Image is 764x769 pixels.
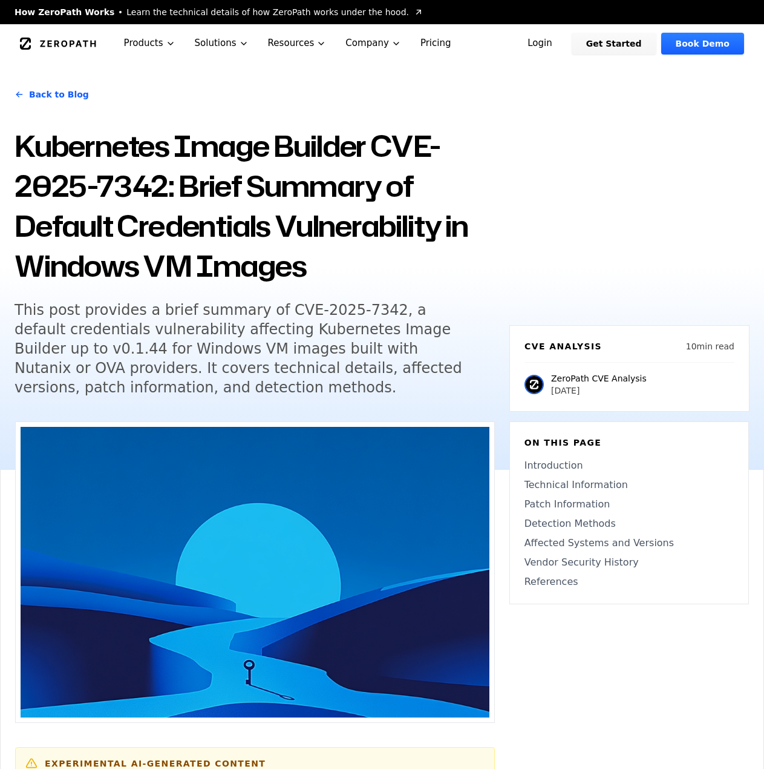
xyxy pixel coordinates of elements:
a: Introduction [524,458,734,473]
p: ZeroPath CVE Analysis [551,372,647,384]
h6: CVE Analysis [524,340,602,352]
p: 10 min read [686,340,734,352]
a: Detection Methods [524,517,734,531]
button: Resources [258,24,336,62]
a: Back to Blog [15,78,89,111]
a: Technical Information [524,478,734,492]
span: Learn the technical details of how ZeroPath works under the hood. [126,6,409,18]
a: How ZeroPath WorksLearn the technical details of how ZeroPath works under the hood. [15,6,423,18]
a: Login [513,33,567,54]
button: Company [336,24,411,62]
a: Book Demo [661,33,744,54]
button: Products [114,24,185,62]
span: How ZeroPath Works [15,6,114,18]
a: Affected Systems and Versions [524,536,734,550]
a: Patch Information [524,497,734,512]
h1: Kubernetes Image Builder CVE-2025-7342: Brief Summary of Default Credentials Vulnerability in Win... [15,126,495,286]
p: [DATE] [551,384,647,397]
h6: On this page [524,437,734,449]
img: Kubernetes Image Builder CVE-2025-7342: Brief Summary of Default Credentials Vulnerability in Win... [21,427,489,718]
a: References [524,575,734,589]
h5: This post provides a brief summary of CVE-2025-7342, a default credentials vulnerability affectin... [15,300,479,397]
a: Vendor Security History [524,555,734,570]
a: Get Started [572,33,656,54]
a: Pricing [411,24,461,62]
img: ZeroPath CVE Analysis [524,375,544,394]
button: Solutions [185,24,258,62]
